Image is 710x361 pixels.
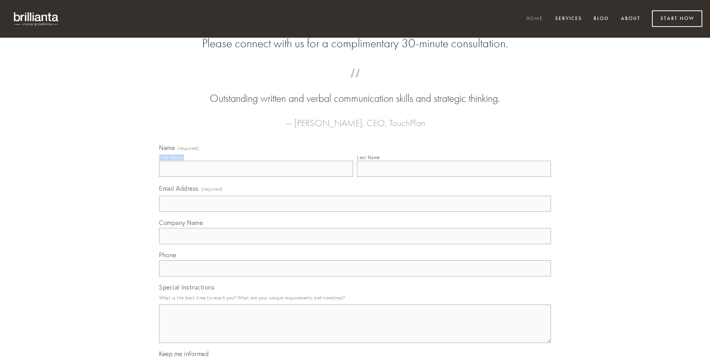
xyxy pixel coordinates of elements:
[159,283,214,291] span: Special Instructions
[159,293,551,303] p: What is the best time to reach you? What are your unique requirements and timelines?
[171,106,539,131] figcaption: — [PERSON_NAME], CEO, TouchPlan
[616,13,645,25] a: About
[159,144,175,151] span: Name
[171,76,539,91] span: “
[550,13,587,25] a: Services
[521,13,548,25] a: Home
[159,185,199,192] span: Email Address
[159,219,203,226] span: Company Name
[159,36,551,51] h2: Please connect with us for a complimentary 30-minute consultation.
[357,155,380,160] div: Last Name
[8,8,65,30] img: brillianta - research, strategy, marketing
[652,10,702,27] a: Start Now
[177,146,199,151] span: (required)
[159,251,176,259] span: Phone
[159,350,209,358] span: Keep me informed
[201,184,223,194] span: (required)
[159,155,182,160] div: First Name
[589,13,614,25] a: Blog
[171,76,539,106] blockquote: Outstanding written and verbal communication skills and strategic thinking.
